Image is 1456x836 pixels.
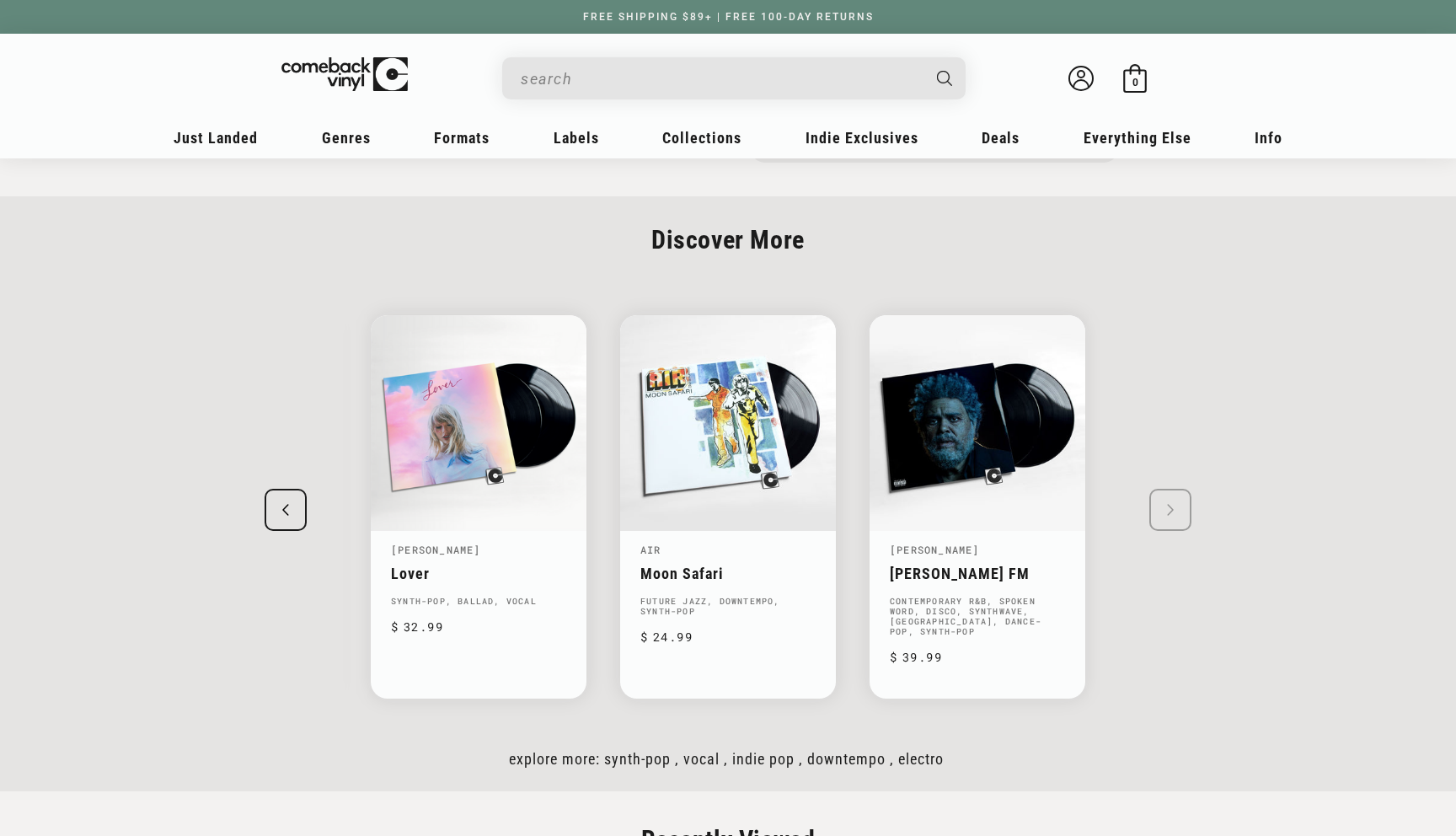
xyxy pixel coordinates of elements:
[732,750,795,768] a: Indie Pop
[890,543,980,556] a: [PERSON_NAME]
[640,543,661,556] a: AIR
[620,315,836,699] li: 5 / 6
[806,129,918,147] span: Indie Exclusives
[391,543,481,556] a: [PERSON_NAME]
[566,11,891,23] a: FREE SHIPPING $89+ | FREE 100-DAY RETURNS
[982,129,1020,147] span: Deals
[371,315,586,699] li: 4 / 6
[434,129,490,147] span: Formats
[521,62,920,96] input: When autocomplete results are available use up and down arrows to review and enter to select
[923,57,968,99] button: Search
[1255,129,1282,147] span: Info
[870,315,1085,699] li: 6 / 6
[1084,129,1191,147] span: Everything Else
[604,750,671,768] a: Synth-pop
[890,565,1065,582] a: [PERSON_NAME] FM
[1132,76,1138,88] span: 0
[662,129,741,147] span: Collections
[502,57,966,99] div: Search
[640,565,816,582] a: Moon Safari
[174,129,258,147] span: Just Landed
[265,489,307,531] div: Previous slide
[554,129,599,147] span: Labels
[391,565,566,582] a: Lover
[807,750,886,768] a: Downtempo
[683,750,720,768] a: Vocal
[898,750,944,768] a: Electro
[322,129,371,147] span: Genres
